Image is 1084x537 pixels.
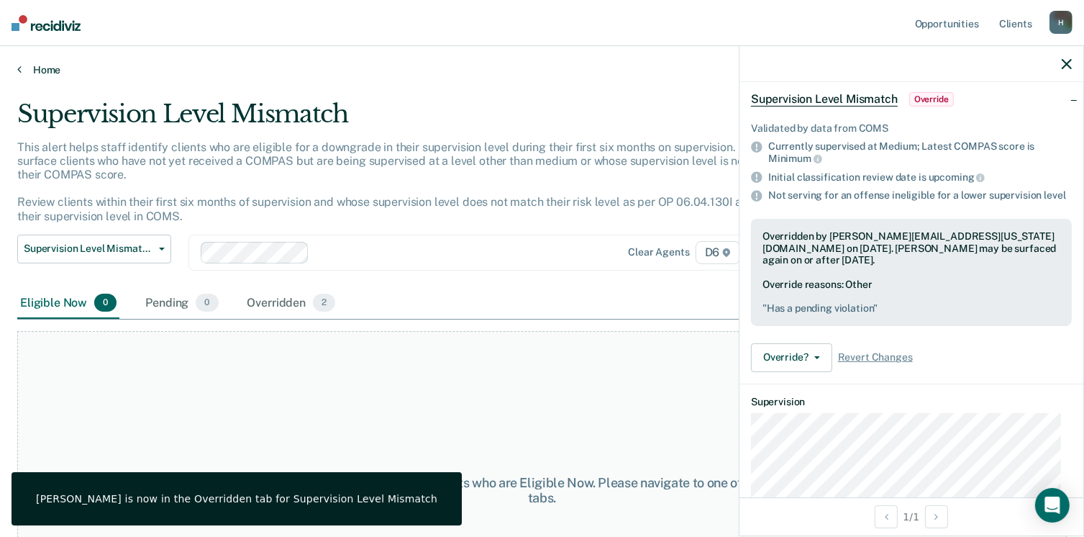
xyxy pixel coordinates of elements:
[1035,488,1070,523] div: Open Intercom Messenger
[36,492,437,505] div: [PERSON_NAME] is now in the Overridden tab for Supervision Level Mismatch
[739,497,1083,536] div: 1 / 1
[751,92,898,107] span: Supervision Level Mismatch
[739,76,1083,122] div: Supervision Level MismatchOverride
[768,171,1072,184] div: Initial classification review date is
[762,279,1060,315] div: Override reasons: Other
[768,140,1072,165] div: Currently supervised at Medium; Latest COMPAS score is
[17,140,817,223] p: This alert helps staff identify clients who are eligible for a downgrade in their supervision lev...
[17,288,119,320] div: Eligible Now
[17,99,830,140] div: Supervision Level Mismatch
[751,396,1072,408] dt: Supervision
[24,243,153,255] span: Supervision Level Mismatch
[838,351,913,364] span: Revert Changes
[875,505,898,528] button: Previous Opportunity
[751,343,832,372] button: Override?
[762,302,1060,315] pre: " Has a pending violation "
[925,505,948,528] button: Next Opportunity
[628,246,689,258] div: Clear agents
[94,294,117,312] span: 0
[12,15,81,31] img: Recidiviz
[768,189,1072,202] div: Not serving for an offense ineligible for a lower supervision
[196,294,218,312] span: 0
[17,63,1067,76] a: Home
[909,92,954,107] span: Override
[762,230,1060,266] div: Overridden by [PERSON_NAME][EMAIL_ADDRESS][US_STATE][DOMAIN_NAME] on [DATE]. [PERSON_NAME] may be...
[1044,189,1065,201] span: level
[768,153,822,164] span: Minimum
[313,294,335,312] span: 2
[280,475,804,506] div: At this time, there are no clients who are Eligible Now. Please navigate to one of the other tabs.
[929,171,985,183] span: upcoming
[1049,11,1072,34] div: H
[751,122,1072,135] div: Validated by data from COMS
[142,288,221,320] div: Pending
[245,288,339,320] div: Overridden
[696,241,741,264] span: D6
